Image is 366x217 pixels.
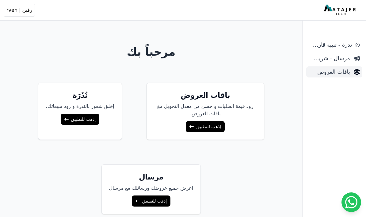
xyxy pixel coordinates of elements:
p: إخلق شعور بالندرة و زود مبيعاتك. [46,103,114,110]
a: إذهب للتطبيق [186,121,224,132]
p: زود قيمة الطلبات و حسن من معدل التحويل مغ باقات العروض. [154,103,257,117]
img: MatajerTech Logo [324,5,357,16]
span: مرسال - شريط دعاية [309,54,350,63]
span: رفين | rven [6,6,32,14]
a: إذهب للتطبيق [61,114,99,125]
h5: مرسال [109,172,193,182]
h5: نُدْرَة [46,90,114,100]
button: رفين | rven [4,4,35,17]
span: ندرة - تنبية قارب علي النفاذ [309,41,352,49]
h5: باقات العروض [154,90,257,100]
span: باقات العروض [309,68,350,76]
a: إذهب للتطبيق [132,195,170,207]
p: اعرض جميع عروضك ورسائلك مع مرسال [109,184,193,192]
